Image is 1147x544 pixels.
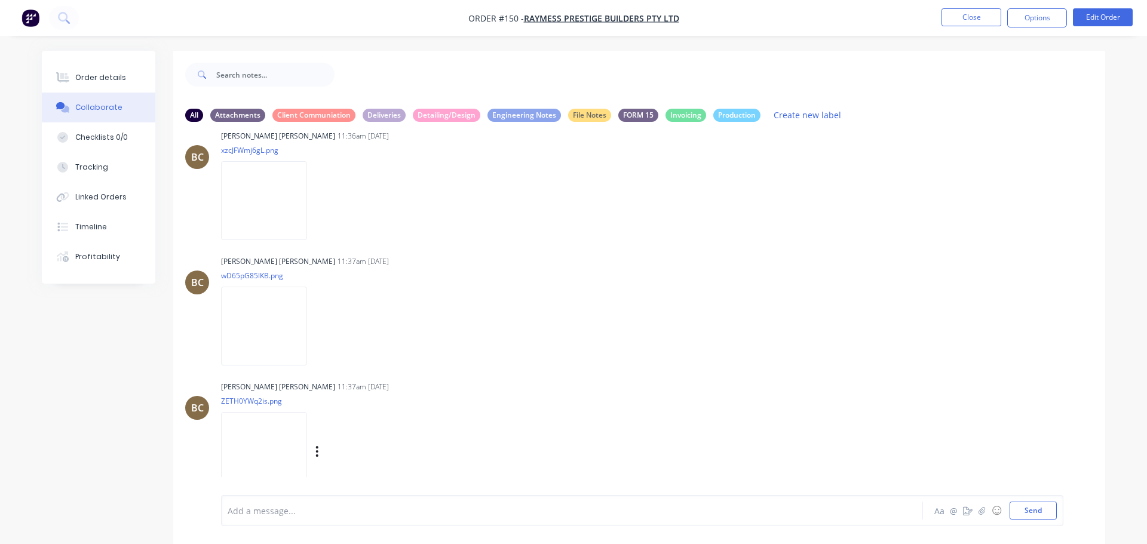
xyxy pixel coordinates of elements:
div: File Notes [568,109,611,122]
div: 11:37am [DATE] [338,256,389,267]
button: Collaborate [42,93,155,122]
img: Factory [22,9,39,27]
button: Create new label [768,107,848,123]
div: Checklists 0/0 [75,132,128,143]
button: Edit Order [1073,8,1133,26]
button: Close [941,8,1001,26]
button: Timeline [42,212,155,242]
button: @ [946,503,961,518]
div: BC [191,401,204,415]
button: Checklists 0/0 [42,122,155,152]
p: wD65pG85lKB.png [221,271,319,281]
p: ZETH0YWq2is.png [221,396,440,406]
p: xzcJFWmj6gL.png [221,145,319,155]
input: Search notes... [216,63,335,87]
div: Client Communiation [272,109,355,122]
button: Profitability [42,242,155,272]
button: Order details [42,63,155,93]
a: Raymess Prestige Builders Pty Ltd [524,13,679,24]
div: [PERSON_NAME] [PERSON_NAME] [221,382,335,392]
div: FORM 15 [618,109,658,122]
button: Linked Orders [42,182,155,212]
div: Detailing/Design [413,109,480,122]
button: Tracking [42,152,155,182]
div: 11:36am [DATE] [338,131,389,142]
div: 11:37am [DATE] [338,382,389,392]
div: Linked Orders [75,192,127,202]
div: Engineering Notes [487,109,561,122]
div: Order details [75,72,126,83]
div: Deliveries [363,109,406,122]
div: Timeline [75,222,107,232]
button: Options [1007,8,1067,27]
button: ☺ [989,503,1004,518]
div: Profitability [75,251,120,262]
button: Aa [932,503,946,518]
div: Tracking [75,162,108,173]
button: Send [1010,502,1057,520]
div: BC [191,275,204,290]
div: BC [191,150,204,164]
div: Invoicing [665,109,706,122]
div: Collaborate [75,102,122,113]
div: [PERSON_NAME] [PERSON_NAME] [221,131,335,142]
span: Order #150 - [468,13,524,24]
div: [PERSON_NAME] [PERSON_NAME] [221,256,335,267]
div: All [185,109,203,122]
div: Attachments [210,109,265,122]
div: Production [713,109,760,122]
